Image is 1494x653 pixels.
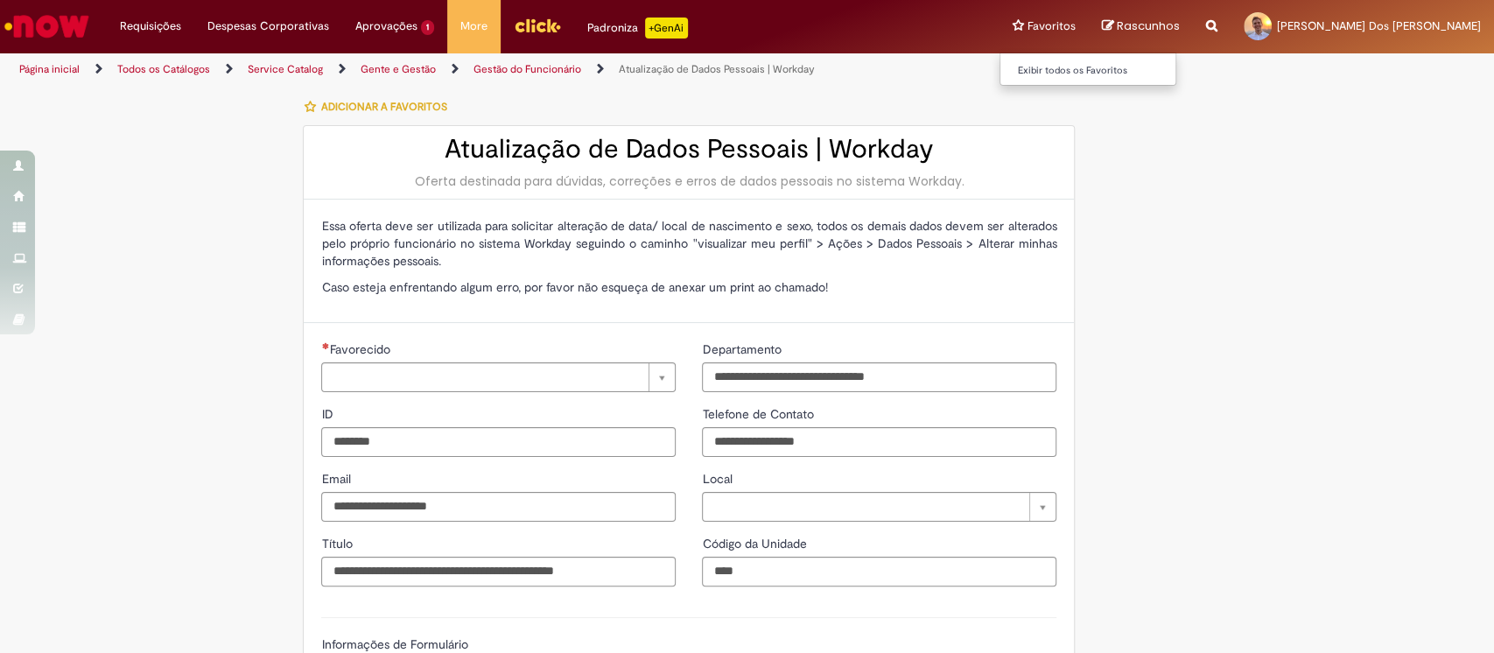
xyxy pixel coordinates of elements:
[321,536,355,551] span: Título
[248,62,323,76] a: Service Catalog
[321,342,329,349] span: Necessários
[702,362,1056,392] input: Departamento
[329,341,393,357] span: Necessários - Favorecido
[1028,18,1076,35] span: Favoritos
[355,18,417,35] span: Aprovações
[460,18,487,35] span: More
[120,18,181,35] span: Requisições
[321,557,676,586] input: Título
[321,278,1056,296] p: Caso esteja enfrentando algum erro, por favor não esqueça de anexar um print ao chamado!
[321,406,336,422] span: ID
[303,88,456,125] button: Adicionar a Favoritos
[321,636,467,652] label: Informações de Formulário
[2,9,92,44] img: ServiceNow
[645,18,688,39] p: +GenAi
[702,492,1056,522] a: Limpar campo Local
[702,406,817,422] span: Telefone de Contato
[321,362,676,392] a: Limpar campo Favorecido
[702,471,735,487] span: Local
[117,62,210,76] a: Todos os Catálogos
[1000,61,1193,81] a: Exibir todos os Favoritos
[619,62,815,76] a: Atualização de Dados Pessoais | Workday
[321,172,1056,190] div: Oferta destinada para dúvidas, correções e erros de dados pessoais no sistema Workday.
[321,217,1056,270] p: Essa oferta deve ser utilizada para solicitar alteração de data/ local de nascimento e sexo, todo...
[702,427,1056,457] input: Telefone de Contato
[361,62,436,76] a: Gente e Gestão
[587,18,688,39] div: Padroniza
[321,492,676,522] input: Email
[1277,18,1481,33] span: [PERSON_NAME] Dos [PERSON_NAME]
[19,62,80,76] a: Página inicial
[702,341,784,357] span: Departamento
[1000,53,1176,86] ul: Favoritos
[473,62,581,76] a: Gestão do Funcionário
[320,100,446,114] span: Adicionar a Favoritos
[321,471,354,487] span: Email
[13,53,983,86] ul: Trilhas de página
[321,135,1056,164] h2: Atualização de Dados Pessoais | Workday
[702,557,1056,586] input: Código da Unidade
[421,20,434,35] span: 1
[207,18,329,35] span: Despesas Corporativas
[1117,18,1180,34] span: Rascunhos
[514,12,561,39] img: click_logo_yellow_360x200.png
[321,427,676,457] input: ID
[1102,18,1180,35] a: Rascunhos
[702,536,810,551] span: Código da Unidade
